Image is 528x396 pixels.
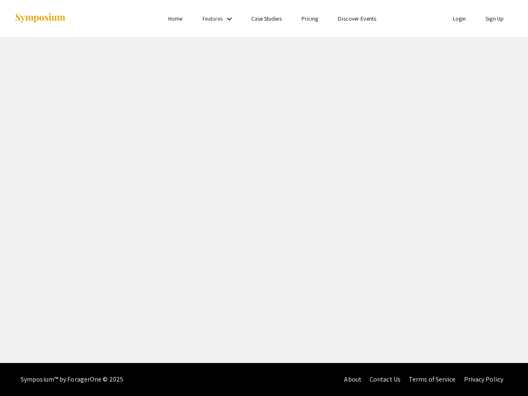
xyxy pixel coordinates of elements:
a: Contact Us [370,375,401,384]
a: About [344,375,361,384]
a: Terms of Service [409,375,456,384]
a: Home [168,15,182,22]
a: Login [453,15,466,22]
div: Symposium™ by ForagerOne © 2025 [21,363,123,396]
a: Pricing [302,15,318,22]
a: Privacy Policy [464,375,503,384]
iframe: Chat [493,359,522,390]
a: Sign Up [486,15,504,22]
a: Features [203,15,223,22]
a: Case Studies [251,15,282,22]
mat-icon: Expand Features list [224,14,234,24]
img: Symposium by ForagerOne [14,13,66,24]
a: Discover Events [338,15,376,22]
